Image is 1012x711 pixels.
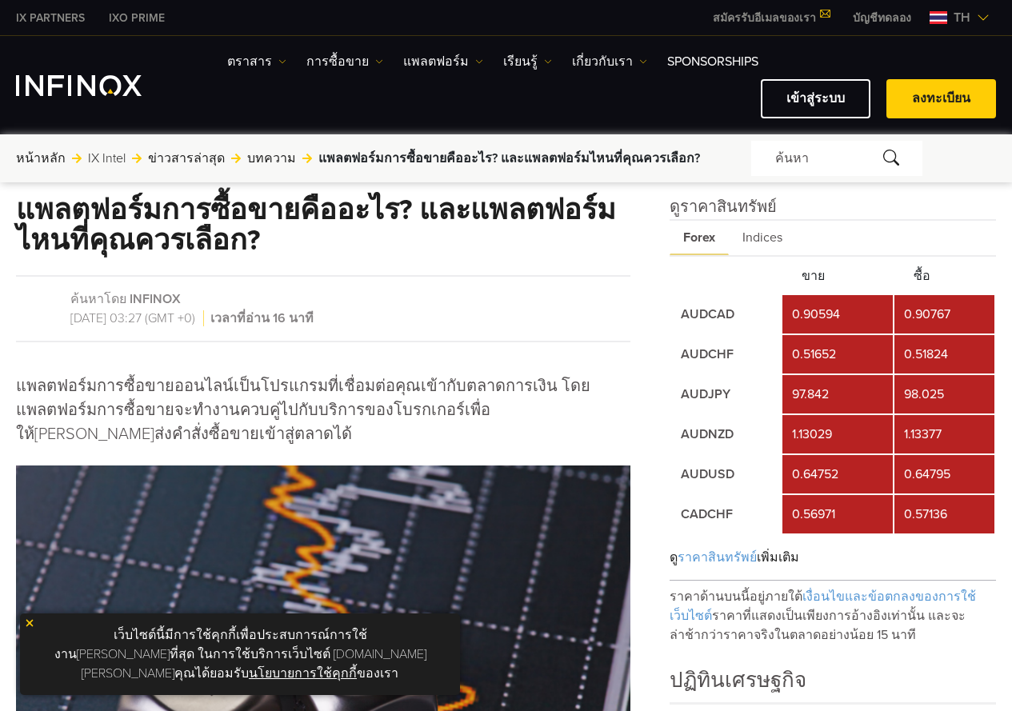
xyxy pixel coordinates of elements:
td: AUDUSD [671,455,781,493]
a: การซื้อขาย [306,52,383,71]
a: ตราสาร [227,52,286,71]
div: ค้นหา [751,141,922,176]
img: arrow-right [231,154,241,163]
p: ราคาด้านบนนี้อยู่ภายใต้ ราคาที่แสดงเป็นเพียงการอ้างอิงเท่านั้น และจะล่าช้ากว่าราคาจริงในตลาดอย่าง... [670,581,996,645]
span: [DATE] 03:27 (GMT +0) [70,310,204,326]
td: AUDCHF [671,335,781,373]
a: ลงทะเบียน [886,79,996,118]
td: 0.51824 [894,335,994,373]
a: สมัครรับอีเมลของเรา [701,11,841,25]
td: 0.57136 [894,495,994,533]
td: 97.842 [782,375,892,413]
td: 0.90767 [894,295,994,334]
td: CADCHF [671,495,781,533]
td: 98.025 [894,375,994,413]
a: Sponsorships [667,52,758,71]
a: บทความ [247,149,296,168]
h4: ปฏิทินเศรษฐกิจ [670,665,996,702]
div: ดู เพิ่มเติม [670,535,996,581]
h4: ดูราคาสินทรัพย์ [670,195,996,219]
img: arrow-right [302,154,312,163]
td: AUDNZD [671,415,781,453]
a: ข่าวสารล่าสุด [148,149,225,168]
a: นโยบายการใช้คุกกี้ [249,665,357,681]
td: 0.56971 [782,495,892,533]
span: ราคาสินทรัพย์ [678,549,757,565]
span: เวลาที่อ่าน 16 นาที [207,310,314,326]
a: INFINOX [4,10,97,26]
a: เข้าสู่ระบบ [761,79,870,118]
a: INFINOX MENU [841,10,923,26]
th: ขาย [782,258,892,294]
img: arrow-right [72,154,82,163]
span: Forex [670,221,729,255]
td: AUDJPY [671,375,781,413]
th: ซื้อ [894,258,994,294]
img: arrow-right [132,154,142,163]
td: 0.51652 [782,335,892,373]
span: th [947,8,977,27]
a: แพลตฟอร์ม [403,52,483,71]
h1: แพลตฟอร์มการซื้อขายคืออะไร? และแพลตฟอร์มไหนที่คุณควรเลือก? [16,195,630,256]
span: เงื่อนไขและข้อตกลงของการใช้เว็บไซต์ [670,589,976,624]
a: INFINOX [97,10,177,26]
p: เว็บไซต์นี้มีการใช้คุกกี้เพื่อประสบการณ์การใช้งาน[PERSON_NAME]ที่สุด ในการใช้บริการเว็บไซต์ [DOMA... [28,621,452,687]
td: 0.64795 [894,455,994,493]
span: ค้นหาโดย [70,291,126,307]
td: AUDCAD [671,295,781,334]
a: เกี่ยวกับเรา [572,52,647,71]
td: 1.13029 [782,415,892,453]
span: Indices [729,221,796,255]
td: 0.90594 [782,295,892,334]
a: IX Intel [88,149,126,168]
a: หน้าหลัก [16,149,66,168]
td: 0.64752 [782,455,892,493]
span: แพลตฟอร์มการซื้อขายคืออะไร? และแพลตฟอร์มไหนที่คุณควรเลือก? [318,149,700,168]
a: เรียนรู้ [503,52,552,71]
a: INFINOX [130,291,181,307]
img: yellow close icon [24,617,35,629]
td: 1.13377 [894,415,994,453]
p: แพลตฟอร์มการซื้อขายออนไลน์เป็นโปรแกรมที่เชื่อมต่อคุณเข้ากับตลาดการเงิน โดยแพลตฟอร์มการซื้อขายจะทำ... [16,374,630,446]
a: INFINOX Logo [16,75,179,96]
